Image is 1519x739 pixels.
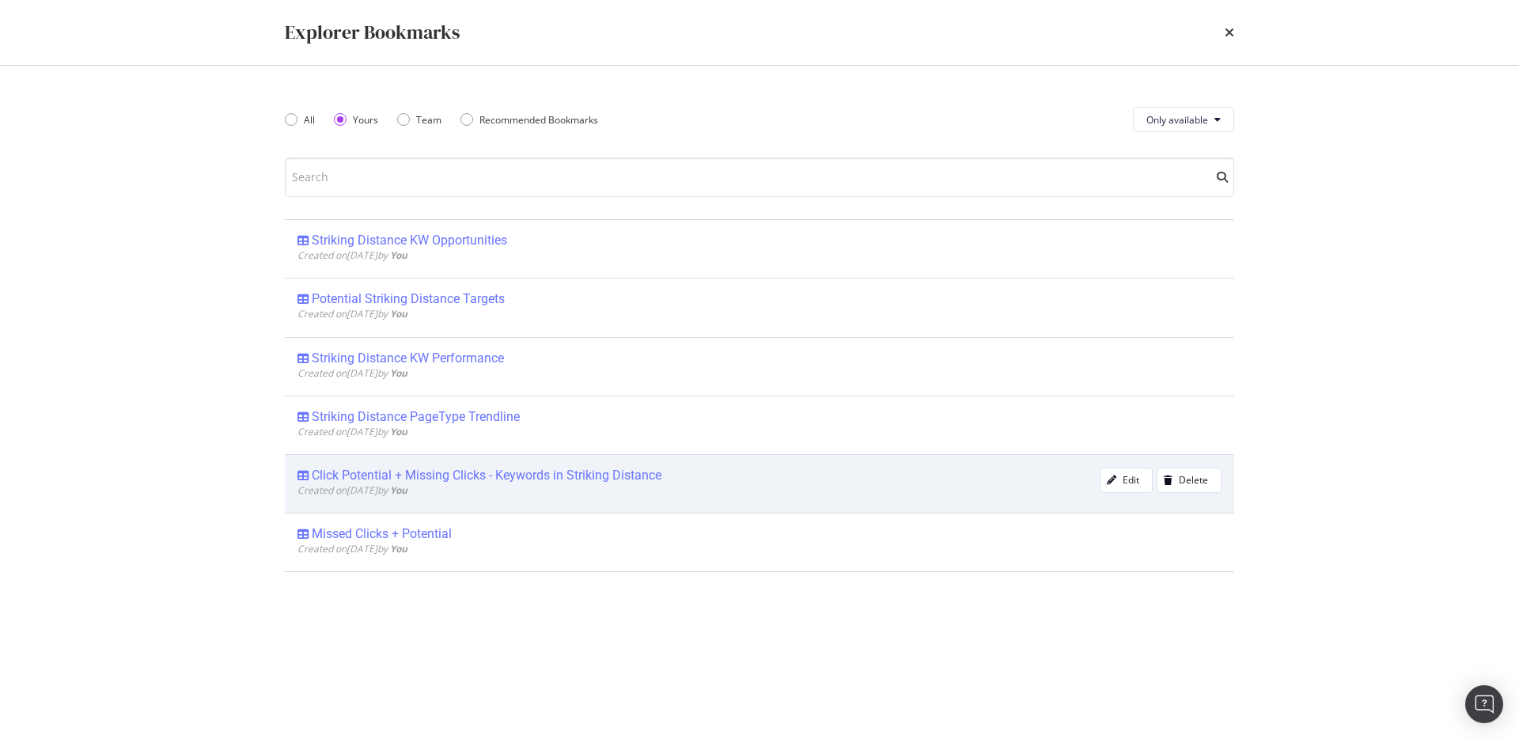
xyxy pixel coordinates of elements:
[312,351,504,366] div: Striking Distance KW Performance
[390,366,407,380] b: You
[460,113,598,127] div: Recommended Bookmarks
[285,113,315,127] div: All
[285,19,460,46] div: Explorer Bookmarks
[334,113,378,127] div: Yours
[1123,473,1139,487] div: Edit
[312,526,452,542] div: Missed Clicks + Potential
[390,307,407,320] b: You
[285,157,1234,197] input: Search
[297,483,407,497] span: Created on [DATE] by
[297,366,407,380] span: Created on [DATE] by
[297,307,407,320] span: Created on [DATE] by
[297,542,407,555] span: Created on [DATE] by
[312,468,661,483] div: Click Potential + Missing Clicks - Keywords in Striking Distance
[390,483,407,497] b: You
[1100,468,1153,493] button: Edit
[1465,685,1503,723] div: Open Intercom Messenger
[1157,468,1222,493] button: Delete
[312,409,520,425] div: Striking Distance PageType Trendline
[1179,473,1208,487] div: Delete
[297,248,407,262] span: Created on [DATE] by
[297,425,407,438] span: Created on [DATE] by
[390,248,407,262] b: You
[353,113,378,127] div: Yours
[479,113,598,127] div: Recommended Bookmarks
[1225,19,1234,46] div: times
[397,113,441,127] div: Team
[1133,107,1234,132] button: Only available
[312,291,505,307] div: Potential Striking Distance Targets
[390,542,407,555] b: You
[304,113,315,127] div: All
[312,233,507,248] div: Striking Distance KW Opportunities
[390,425,407,438] b: You
[416,113,441,127] div: Team
[1146,113,1208,127] span: Only available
